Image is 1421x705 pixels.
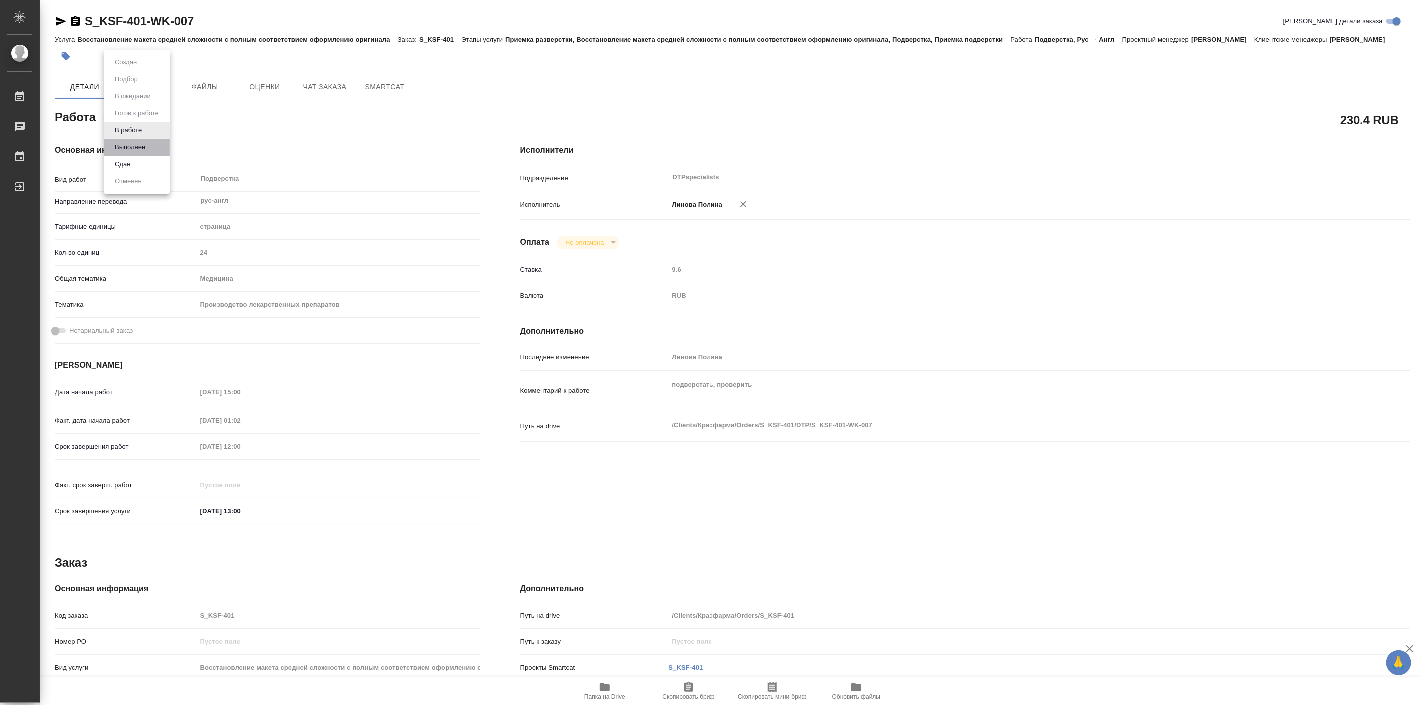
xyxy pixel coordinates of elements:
[112,74,141,85] button: Подбор
[112,108,162,119] button: Готов к работе
[112,125,145,136] button: В работе
[112,142,148,153] button: Выполнен
[112,159,133,170] button: Сдан
[112,176,145,187] button: Отменен
[112,91,154,102] button: В ожидании
[112,57,140,68] button: Создан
